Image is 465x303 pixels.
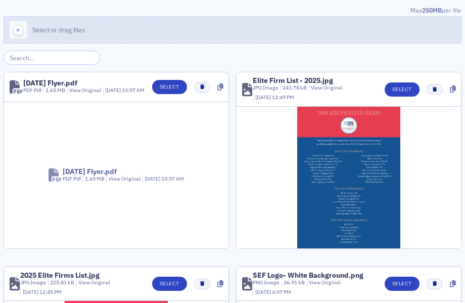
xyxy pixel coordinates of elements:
button: Select or drag files [4,16,461,44]
div: PDF Pdf [63,175,81,183]
div: JPG Image [253,84,278,92]
span: [DATE] [145,175,161,182]
a: View Original [309,279,341,286]
span: Select or drag files [32,26,85,34]
span: 12:49 PM [272,94,294,101]
div: 243.78 kB [281,84,307,92]
button: Select [152,277,187,291]
button: Select [152,80,187,94]
a: View Original [69,86,101,94]
span: [DATE] [255,288,272,295]
button: Select [385,277,420,291]
div: 36.91 kB [282,279,305,287]
button: Select [385,82,420,97]
span: 4:07 PM [272,288,291,295]
a: View Original [311,84,343,91]
div: 1.65 MB [82,175,105,183]
span: [DATE] [255,94,272,101]
input: Search… [4,51,100,65]
div: 2025 Elite Firms List.jpg [20,272,100,279]
span: 10:57 AM [122,86,145,94]
span: 12:45 PM [39,288,62,295]
div: [DATE] Flyer.pdf [63,168,117,175]
div: 225.81 kB [48,279,75,287]
div: Max per file [4,6,461,17]
span: 10:57 AM [161,175,184,182]
div: [DATE] Flyer.pdf [23,79,77,86]
span: [DATE] [23,288,39,295]
div: Elite Firm List - 2025.jpg [253,77,333,84]
span: 250MB [422,6,442,14]
div: PNG Image [253,279,280,287]
a: View Original [78,279,110,286]
div: JPG Image [20,279,46,287]
div: 1.65 MB [43,86,66,95]
div: PDF Pdf [23,86,41,95]
a: View Original [109,175,141,182]
span: [DATE] [105,86,122,94]
div: SEF Logo- White Background.png [253,272,363,279]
